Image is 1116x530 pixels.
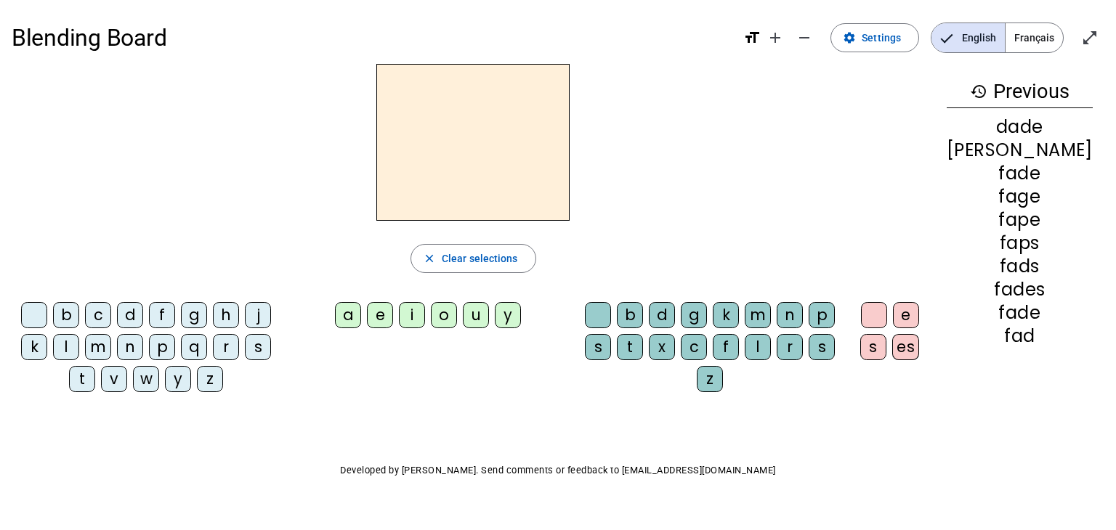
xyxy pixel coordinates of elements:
[69,366,95,392] div: t
[843,31,856,44] mat-icon: settings
[745,302,771,328] div: m
[213,334,239,360] div: r
[1081,29,1099,46] mat-icon: open_in_full
[767,29,784,46] mat-icon: add
[947,258,1093,275] div: fads
[85,302,111,328] div: c
[893,302,919,328] div: e
[617,302,643,328] div: b
[743,29,761,46] mat-icon: format_size
[830,23,919,52] button: Settings
[245,334,271,360] div: s
[495,302,521,328] div: y
[713,302,739,328] div: k
[809,302,835,328] div: p
[1006,23,1063,52] span: Français
[181,334,207,360] div: q
[931,23,1064,53] mat-button-toggle-group: Language selection
[947,327,1093,345] div: fad
[617,334,643,360] div: t
[149,302,175,328] div: f
[649,334,675,360] div: x
[947,211,1093,229] div: fape
[860,334,886,360] div: s
[85,334,111,360] div: m
[149,334,175,360] div: p
[12,15,732,61] h1: Blending Board
[970,83,987,100] mat-icon: history
[245,302,271,328] div: j
[947,76,1093,108] h3: Previous
[133,366,159,392] div: w
[947,188,1093,205] div: fage
[181,302,207,328] div: g
[117,302,143,328] div: d
[809,334,835,360] div: s
[117,334,143,360] div: n
[681,334,707,360] div: c
[777,302,803,328] div: n
[947,235,1093,252] div: faps
[947,165,1093,182] div: fade
[761,23,790,52] button: Increase font size
[745,334,771,360] div: l
[947,281,1093,298] div: fades
[399,302,425,328] div: i
[585,334,611,360] div: s
[777,334,803,360] div: r
[53,302,79,328] div: b
[411,244,536,273] button: Clear selections
[197,366,223,392] div: z
[53,334,79,360] div: l
[335,302,361,328] div: a
[423,252,436,265] mat-icon: close
[463,302,489,328] div: u
[442,250,518,267] span: Clear selections
[12,462,1104,479] p: Developed by [PERSON_NAME]. Send comments or feedback to [EMAIL_ADDRESS][DOMAIN_NAME]
[790,23,819,52] button: Decrease font size
[947,118,1093,136] div: dade
[165,366,191,392] div: y
[21,334,47,360] div: k
[713,334,739,360] div: f
[213,302,239,328] div: h
[697,366,723,392] div: z
[649,302,675,328] div: d
[681,302,707,328] div: g
[101,366,127,392] div: v
[796,29,813,46] mat-icon: remove
[947,304,1093,322] div: fade
[431,302,457,328] div: o
[947,142,1093,159] div: [PERSON_NAME]
[367,302,393,328] div: e
[931,23,1005,52] span: English
[1075,23,1104,52] button: Enter full screen
[892,334,919,360] div: es
[862,29,901,46] span: Settings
